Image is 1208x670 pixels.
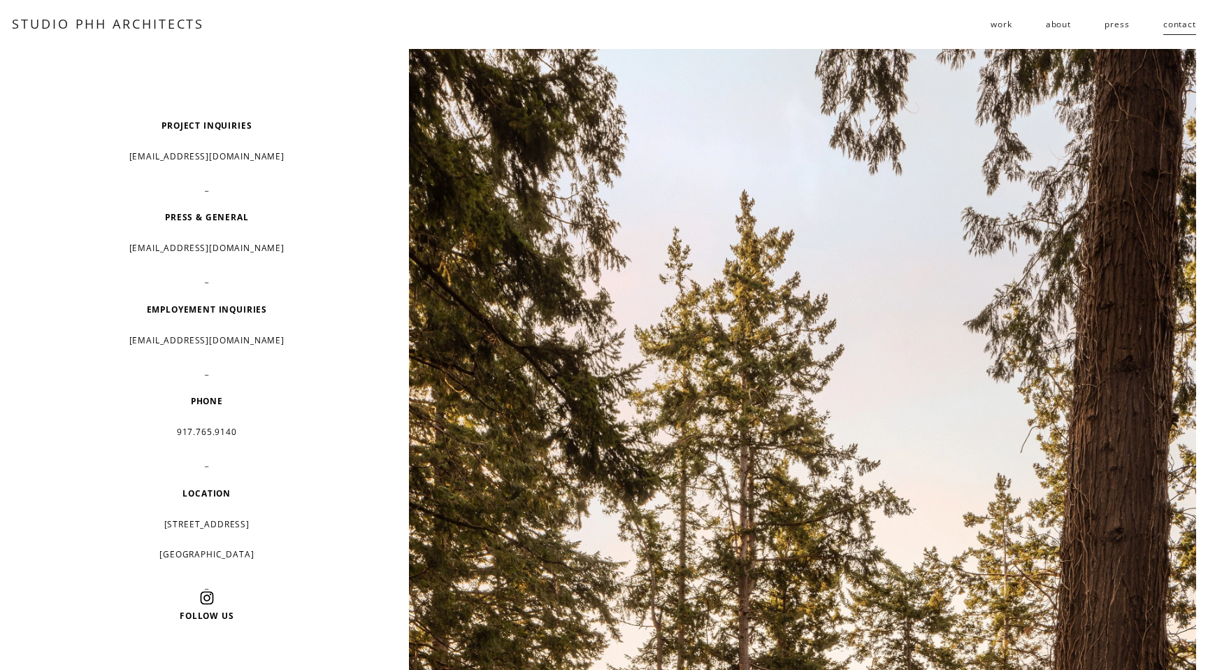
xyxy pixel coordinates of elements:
a: contact [1163,13,1196,36]
p: _ [62,361,352,382]
a: press [1105,13,1129,36]
p: [EMAIL_ADDRESS][DOMAIN_NAME] [62,330,352,351]
strong: FOLLOW US [180,610,234,621]
p: [EMAIL_ADDRESS][DOMAIN_NAME] [62,146,352,167]
a: folder dropdown [991,13,1012,36]
p: [EMAIL_ADDRESS][DOMAIN_NAME] [62,238,352,259]
a: STUDIO PHH ARCHITECTS [12,15,204,32]
a: about [1046,13,1071,36]
strong: EMPLOYEMENT INQUIRIES [147,304,268,315]
strong: LOCATION [182,487,231,499]
p: _ [62,269,352,290]
p: _ [62,177,352,198]
strong: PROJECT INQUIRIES [161,120,252,131]
strong: PRESS & GENERAL [165,211,249,222]
a: Instagram [200,591,214,605]
p: [STREET_ADDRESS] [62,514,352,535]
p: [GEOGRAPHIC_DATA] [62,544,352,565]
p: 917.765.9140 [62,422,352,443]
p: _ [62,452,352,473]
span: work [991,14,1012,35]
p: _ [62,575,352,596]
strong: PHONE [191,395,223,406]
